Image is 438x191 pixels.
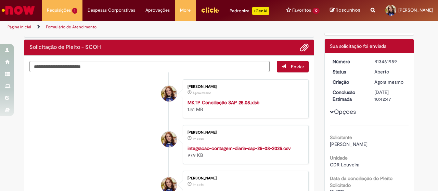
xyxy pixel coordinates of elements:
div: R13461959 [374,58,406,65]
dt: Conclusão Estimada [327,89,370,103]
div: 97.9 KB [188,145,301,159]
div: Aberto [374,68,406,75]
span: Requisições [47,7,71,14]
div: 29/08/2025 11:42:43 [374,79,406,85]
ul: Trilhas de página [5,21,287,33]
time: 29/08/2025 11:43:19 [193,91,211,95]
div: [DATE] 10:42:47 [374,89,406,103]
span: [PERSON_NAME] [330,141,368,147]
button: Adicionar anexos [300,43,309,52]
img: ServiceNow [1,3,36,17]
b: Data da conciliação do Pleito Solicitado [330,175,392,188]
dt: Criação [327,79,370,85]
div: Padroniza [230,7,269,15]
time: 29/08/2025 11:42:07 [193,137,204,141]
span: Sua solicitação foi enviada [330,43,386,49]
span: Rascunhos [336,7,360,13]
div: Julia Meneses Mendes Ambrosio [161,132,177,147]
a: integracao-contagem-diaria-sap-25-08-2025.csv [188,145,291,151]
div: 1.51 MB [188,99,301,113]
span: Enviar [291,64,304,70]
span: Despesas Corporativas [88,7,135,14]
span: CDR Louveira [330,162,359,168]
b: Unidade [330,155,348,161]
div: [PERSON_NAME] [188,176,301,180]
a: Página inicial [8,24,31,30]
b: Solicitante [330,134,352,140]
time: 29/08/2025 11:42:00 [193,182,204,187]
a: Rascunhos [330,7,360,14]
span: 10 [312,8,320,14]
p: +GenAi [252,7,269,15]
span: Aprovações [145,7,170,14]
button: Enviar [277,61,309,72]
h2: Solicitação de Pleito - SCOH Histórico de tíquete [29,44,101,51]
span: Favoritos [292,7,311,14]
span: 1m atrás [193,182,204,187]
span: 1 [72,8,77,14]
a: Formulário de Atendimento [46,24,96,30]
div: Julia Meneses Mendes Ambrosio [161,86,177,101]
a: MKTP Conciliação SAP 25.08.xlsb [188,99,259,106]
span: 1m atrás [193,137,204,141]
span: Agora mesmo [374,79,403,85]
time: 29/08/2025 11:42:43 [374,79,403,85]
dt: Número [327,58,370,65]
textarea: Digite sua mensagem aqui... [29,61,270,72]
div: [PERSON_NAME] [188,85,301,89]
dt: Status [327,68,370,75]
span: More [180,7,191,14]
span: Agora mesmo [193,91,211,95]
span: [PERSON_NAME] [398,7,433,13]
img: click_logo_yellow_360x200.png [201,5,219,15]
div: [PERSON_NAME] [188,131,301,135]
